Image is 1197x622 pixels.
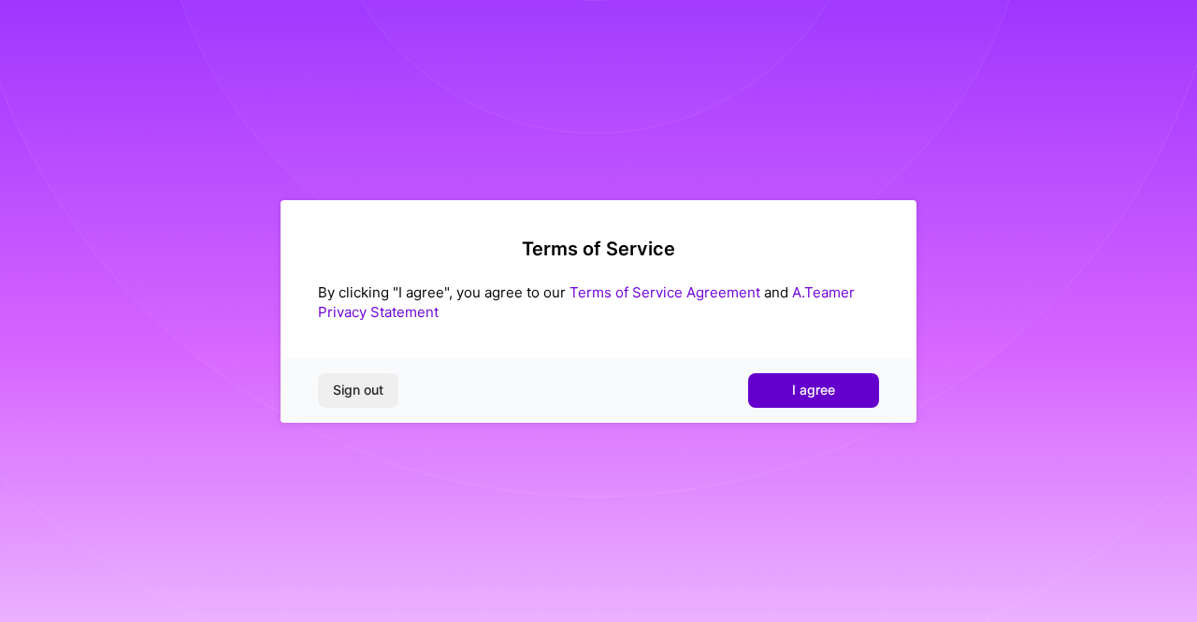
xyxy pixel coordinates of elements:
[792,381,835,399] span: I agree
[748,373,879,407] button: I agree
[333,381,383,399] span: Sign out
[318,238,879,260] h2: Terms of Service
[318,373,398,407] button: Sign out
[570,283,760,301] a: Terms of Service Agreement
[318,282,879,322] div: By clicking "I agree", you agree to our and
